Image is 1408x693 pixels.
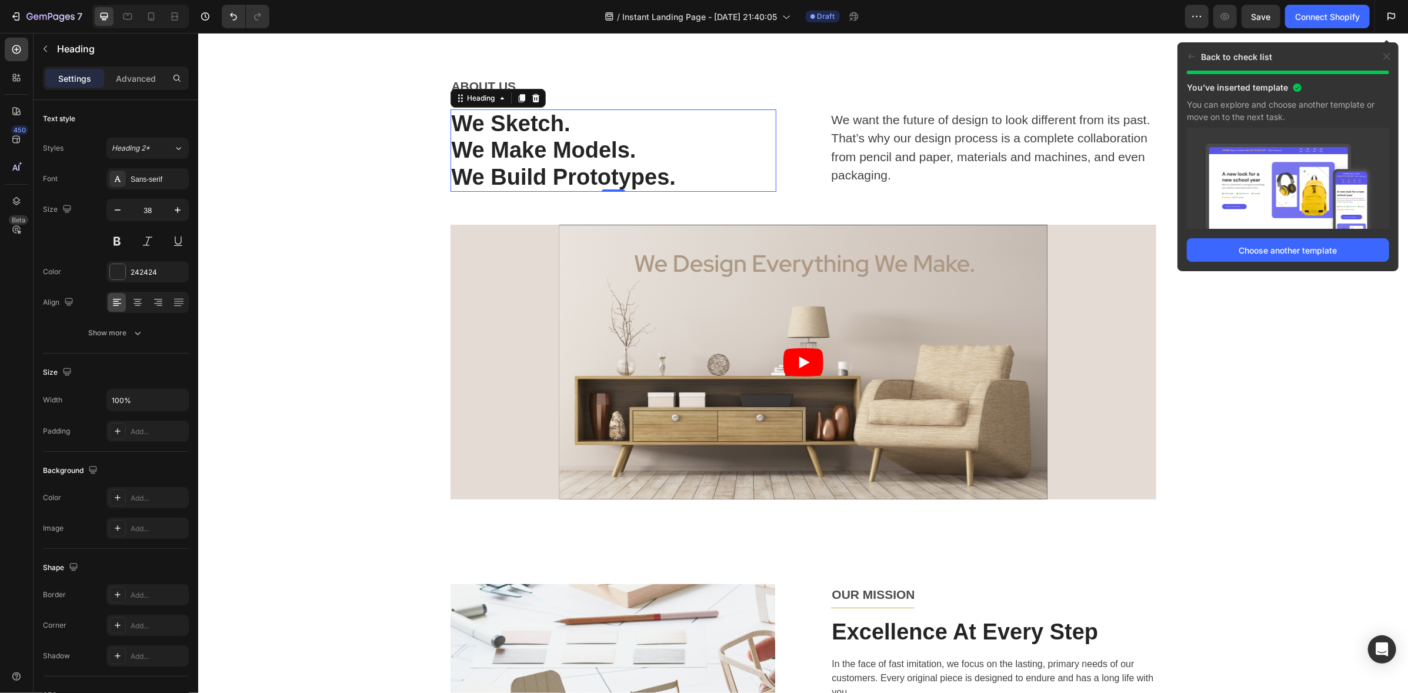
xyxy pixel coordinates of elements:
[131,267,186,278] div: 242424
[131,174,186,185] div: Sans-serif
[11,125,28,135] div: 450
[43,560,81,576] div: Shape
[634,586,957,613] p: Excellence At Every Step
[131,427,186,437] div: Add...
[1368,635,1396,664] div: Open Intercom Messenger
[43,523,64,534] div: Image
[1242,5,1280,28] button: Save
[112,143,150,154] span: Heading 2*
[1201,51,1272,63] span: Back to check list
[43,620,66,631] div: Corner
[43,463,100,479] div: Background
[618,11,620,23] span: /
[1187,81,1288,94] span: You’ve inserted template
[634,624,957,667] p: In the face of fast imitation, we focus on the lasting, primary needs of our customers. Every ori...
[1285,5,1370,28] button: Connect Shopify
[267,60,299,71] div: Heading
[1295,11,1360,23] div: Connect Shopify
[253,104,577,131] p: We Make Models.
[633,78,957,152] p: We want the future of design to look different from its past. That’s why our design process is a ...
[9,215,28,225] div: Beta
[43,395,62,405] div: Width
[57,42,184,56] p: Heading
[1187,98,1389,123] div: You can explore and choose another template or move on to the next task.
[623,11,778,23] span: Instant Landing Page - [DATE] 21:40:05
[43,492,61,503] div: Color
[131,621,186,631] div: Add...
[131,493,186,504] div: Add...
[43,295,76,311] div: Align
[43,322,189,344] button: Show more
[253,78,577,105] p: We Sketch.
[222,5,269,28] div: Undo/Redo
[43,589,66,600] div: Border
[43,266,61,277] div: Color
[131,524,186,534] div: Add...
[253,44,957,63] p: ABOUT US
[43,143,64,154] div: Styles
[1252,12,1271,22] span: Save
[634,552,957,571] p: OUR MISSION
[43,651,70,661] div: Shadow
[43,426,70,437] div: Padding
[818,11,835,22] span: Draft
[43,114,75,124] div: Text style
[5,5,88,28] button: 7
[107,389,188,411] input: Auto
[43,202,74,218] div: Size
[131,590,186,601] div: Add...
[253,131,577,158] p: We Build Prototypes.
[585,315,625,344] button: Play
[1239,244,1337,256] div: Choose another template
[116,72,156,85] p: Advanced
[43,365,74,381] div: Size
[58,72,91,85] p: Settings
[106,138,189,159] button: Heading 2*
[131,651,186,662] div: Add...
[77,9,82,24] p: 7
[1187,128,1389,229] img: step_template
[43,174,58,184] div: Font
[198,33,1408,693] iframe: Design area
[1187,238,1389,262] button: Choose another template
[89,327,144,339] div: Show more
